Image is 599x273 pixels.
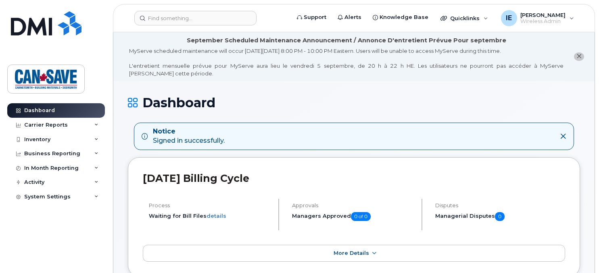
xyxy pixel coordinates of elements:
h4: Approvals [292,202,415,208]
span: More Details [334,250,369,256]
div: September Scheduled Maintenance Announcement / Annonce D'entretient Prévue Pour septembre [187,36,506,45]
h5: Managerial Disputes [435,212,565,221]
strong: Notice [153,127,225,136]
h4: Process [149,202,271,208]
span: 0 of 0 [351,212,371,221]
button: close notification [574,52,584,61]
div: Signed in successfully. [153,127,225,146]
span: 0 [495,212,505,221]
h5: Managers Approved [292,212,415,221]
h4: Disputes [435,202,565,208]
div: MyServe scheduled maintenance will occur [DATE][DATE] 8:00 PM - 10:00 PM Eastern. Users will be u... [129,47,564,77]
h1: Dashboard [128,96,580,110]
li: Waiting for Bill Files [149,212,271,220]
h2: [DATE] Billing Cycle [143,172,565,184]
a: details [207,213,226,219]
